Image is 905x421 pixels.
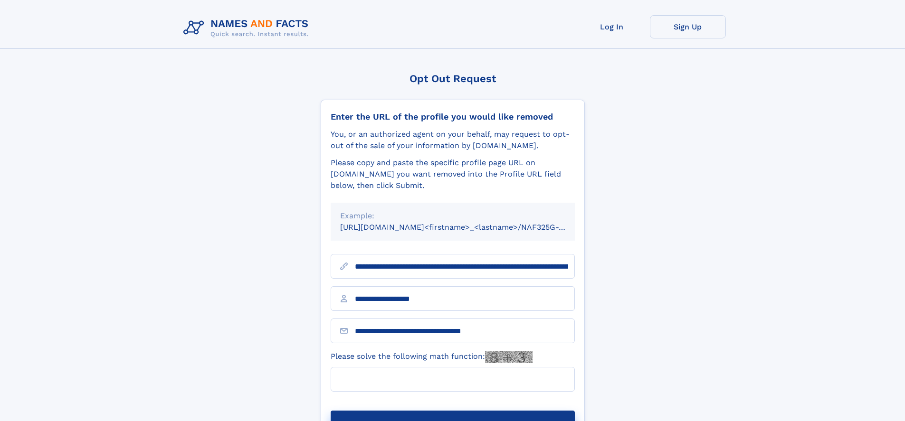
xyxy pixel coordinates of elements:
[180,15,316,41] img: Logo Names and Facts
[331,351,533,363] label: Please solve the following math function:
[340,210,565,222] div: Example:
[650,15,726,38] a: Sign Up
[340,223,593,232] small: [URL][DOMAIN_NAME]<firstname>_<lastname>/NAF325G-xxxxxxxx
[331,129,575,151] div: You, or an authorized agent on your behalf, may request to opt-out of the sale of your informatio...
[331,112,575,122] div: Enter the URL of the profile you would like removed
[321,73,585,84] div: Opt Out Request
[574,15,650,38] a: Log In
[331,157,575,191] div: Please copy and paste the specific profile page URL on [DOMAIN_NAME] you want removed into the Pr...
